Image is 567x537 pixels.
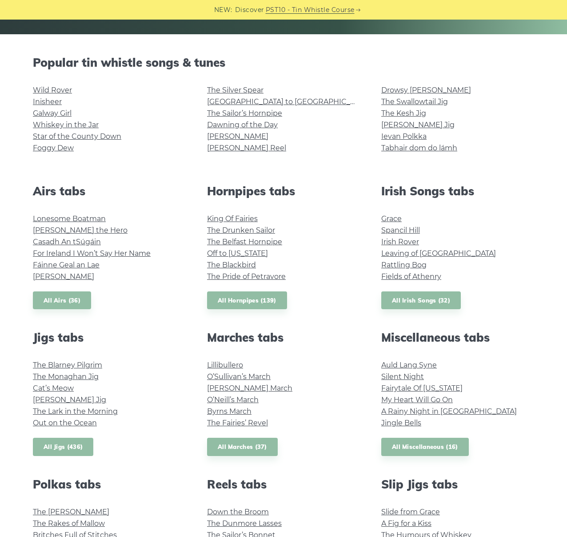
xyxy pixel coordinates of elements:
[381,477,534,491] h2: Slip Jigs tabs
[381,272,441,281] a: Fields of Athenry
[207,144,286,152] a: [PERSON_NAME] Reel
[33,372,99,381] a: The Monaghan Jig
[381,238,419,246] a: Irish Rover
[207,407,252,416] a: Byrns March
[207,519,282,528] a: The Dunmore Lasses
[33,438,93,456] a: All Jigs (436)
[207,384,292,392] a: [PERSON_NAME] March
[381,508,440,516] a: Slide from Grace
[207,272,286,281] a: The Pride of Petravore
[381,519,431,528] a: A Fig for a Kiss
[207,261,256,269] a: The Blackbird
[381,384,463,392] a: Fairytale Of [US_STATE]
[207,291,287,310] a: All Hornpipes (139)
[33,109,72,117] a: Galway Girl
[235,5,264,15] span: Discover
[33,331,186,344] h2: Jigs tabs
[207,214,258,223] a: King Of Fairies
[33,56,534,69] h2: Popular tin whistle songs & tunes
[33,396,106,404] a: [PERSON_NAME] Jig
[33,291,91,310] a: All Airs (36)
[207,438,278,456] a: All Marches (37)
[381,396,453,404] a: My Heart Will Go On
[381,86,471,94] a: Drowsy [PERSON_NAME]
[33,384,74,392] a: Cat’s Meow
[381,184,534,198] h2: Irish Songs tabs
[381,407,517,416] a: A Rainy Night in [GEOGRAPHIC_DATA]
[33,226,128,234] a: [PERSON_NAME] the Hero
[381,97,448,106] a: The Swallowtail Jig
[207,226,275,234] a: The Drunken Sailor
[33,361,102,369] a: The Blarney Pilgrim
[33,419,97,427] a: Out on the Ocean
[381,291,461,310] a: All Irish Songs (32)
[207,372,271,381] a: O’Sullivan’s March
[381,144,457,152] a: Tabhair dom do lámh
[33,508,109,516] a: The [PERSON_NAME]
[207,396,259,404] a: O’Neill’s March
[33,184,186,198] h2: Airs tabs
[33,249,151,258] a: For Ireland I Won’t Say Her Name
[266,5,355,15] a: PST10 - Tin Whistle Course
[33,272,94,281] a: [PERSON_NAME]
[381,226,420,234] a: Spancil Hill
[207,132,268,141] a: [PERSON_NAME]
[207,121,278,129] a: Dawning of the Day
[207,331,360,344] h2: Marches tabs
[33,238,101,246] a: Casadh An tSúgáin
[381,132,427,141] a: Ievan Polkka
[207,86,264,94] a: The Silver Spear
[381,361,437,369] a: Auld Lang Syne
[381,419,421,427] a: Jingle Bells
[207,249,268,258] a: Off to [US_STATE]
[381,261,427,269] a: Rattling Bog
[207,477,360,491] h2: Reels tabs
[207,508,269,516] a: Down the Broom
[207,361,243,369] a: Lillibullero
[207,238,282,246] a: The Belfast Hornpipe
[214,5,232,15] span: NEW:
[207,97,371,106] a: [GEOGRAPHIC_DATA] to [GEOGRAPHIC_DATA]
[33,407,118,416] a: The Lark in the Morning
[33,477,186,491] h2: Polkas tabs
[33,519,105,528] a: The Rakes of Mallow
[33,86,72,94] a: Wild Rover
[33,97,62,106] a: Inisheer
[381,249,496,258] a: Leaving of [GEOGRAPHIC_DATA]
[381,109,426,117] a: The Kesh Jig
[381,372,424,381] a: Silent Night
[207,109,282,117] a: The Sailor’s Hornpipe
[381,214,402,223] a: Grace
[381,121,455,129] a: [PERSON_NAME] Jig
[207,184,360,198] h2: Hornpipes tabs
[207,419,268,427] a: The Fairies’ Revel
[33,132,121,141] a: Star of the County Down
[33,121,99,129] a: Whiskey in the Jar
[33,261,100,269] a: Fáinne Geal an Lae
[33,214,106,223] a: Lonesome Boatman
[381,331,534,344] h2: Miscellaneous tabs
[33,144,74,152] a: Foggy Dew
[381,438,469,456] a: All Miscellaneous (16)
